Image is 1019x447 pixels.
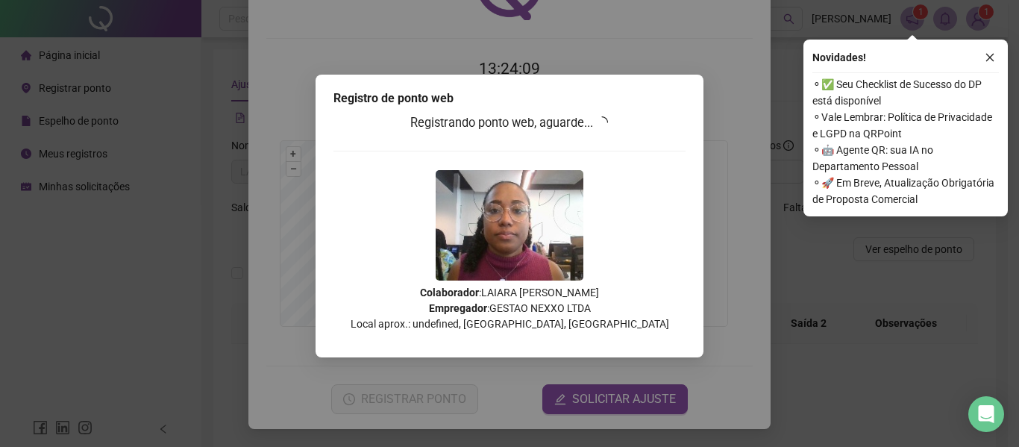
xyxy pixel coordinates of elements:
[596,116,608,128] span: loading
[333,285,686,332] p: : LAIARA [PERSON_NAME] : GESTAO NEXXO LTDA Local aprox.: undefined, [GEOGRAPHIC_DATA], [GEOGRAPHI...
[333,90,686,107] div: Registro de ponto web
[436,170,583,281] img: 9k=
[812,49,866,66] span: Novidades !
[812,76,999,109] span: ⚬ ✅ Seu Checklist de Sucesso do DP está disponível
[812,142,999,175] span: ⚬ 🤖 Agente QR: sua IA no Departamento Pessoal
[812,109,999,142] span: ⚬ Vale Lembrar: Política de Privacidade e LGPD na QRPoint
[968,396,1004,432] div: Open Intercom Messenger
[429,302,487,314] strong: Empregador
[420,287,479,298] strong: Colaborador
[812,175,999,207] span: ⚬ 🚀 Em Breve, Atualização Obrigatória de Proposta Comercial
[985,52,995,63] span: close
[333,113,686,133] h3: Registrando ponto web, aguarde...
